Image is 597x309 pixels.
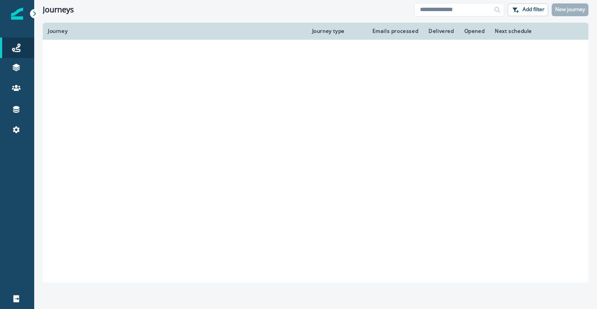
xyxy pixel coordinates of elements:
p: New journey [555,6,585,12]
div: Next schedule [495,28,563,35]
button: New journey [552,3,588,16]
div: Emails processed [372,28,418,35]
div: Journey [48,28,302,35]
img: Inflection [11,8,23,20]
div: Journey type [312,28,362,35]
p: Add filter [523,6,544,12]
button: Add filter [508,3,548,16]
div: Delivered [429,28,454,35]
div: Opened [464,28,485,35]
h1: Journeys [43,5,74,15]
